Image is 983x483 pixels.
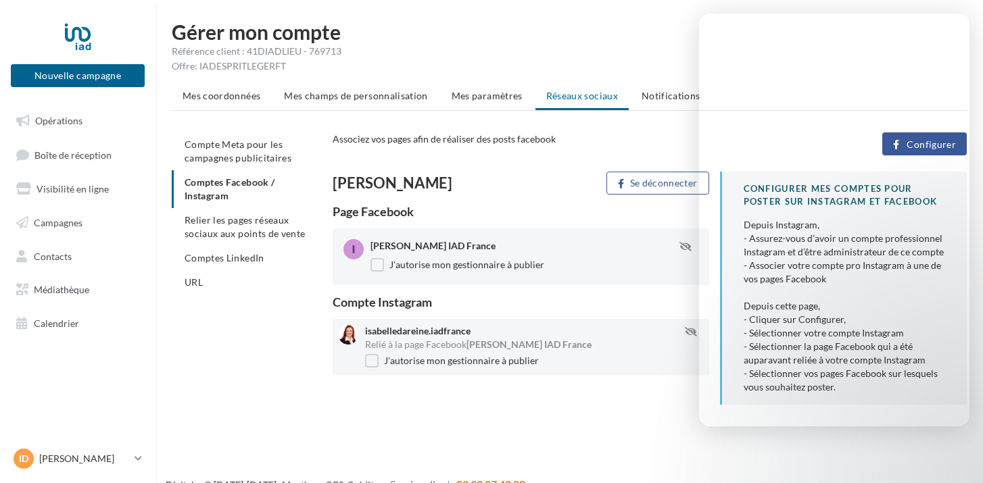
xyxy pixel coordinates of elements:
[466,338,592,350] span: [PERSON_NAME] IAD France
[39,452,129,465] p: [PERSON_NAME]
[365,338,703,351] div: Relié à la page Facebook
[34,149,112,160] span: Boîte de réception
[11,64,145,87] button: Nouvelle campagne
[370,258,544,272] label: J'autorise mon gestionnaire à publier
[34,217,82,228] span: Campagnes
[365,354,539,367] label: J'autorise mon gestionnaire à publier
[8,141,147,170] a: Boîte de réception
[8,309,147,338] a: Calendrier
[37,183,109,195] span: Visibilité en ligne
[34,250,72,261] span: Contacts
[333,296,709,308] div: Compte Instagram
[606,172,709,195] button: Se déconnecter
[8,107,147,135] a: Opérations
[284,90,428,101] span: Mes champs de personnalisation
[8,175,147,203] a: Visibilité en ligne
[172,22,967,42] h1: Gérer mon compte
[365,325,471,336] span: isabelledareine.iadfrance
[642,90,700,101] span: Notifications
[183,90,260,101] span: Mes coordonnées
[185,252,264,263] span: Comptes LinkedIn
[35,115,82,126] span: Opérations
[452,90,523,101] span: Mes paramètres
[370,240,496,251] span: [PERSON_NAME] IAD France
[185,276,203,288] span: URL
[937,437,969,469] iframe: Intercom live chat
[333,205,709,218] div: Page Facebook
[8,243,147,271] a: Contacts
[34,284,89,295] span: Médiathèque
[34,317,79,329] span: Calendrier
[11,446,145,472] a: ID [PERSON_NAME]
[19,452,28,465] span: ID
[172,59,967,73] div: Offre: IADESPRITLEGERFT
[8,209,147,237] a: Campagnes
[333,133,556,145] span: Associez vos pages afin de réaliser des posts facebook
[185,138,291,163] span: Compte Meta pour les campagnes publicitaires
[333,176,515,190] div: [PERSON_NAME]
[185,214,305,239] span: Relier les pages réseaux sociaux aux points de vente
[699,14,969,426] iframe: Intercom live chat
[8,276,147,304] a: Médiathèque
[172,45,967,58] div: Référence client : 41DIADLIEU - 769713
